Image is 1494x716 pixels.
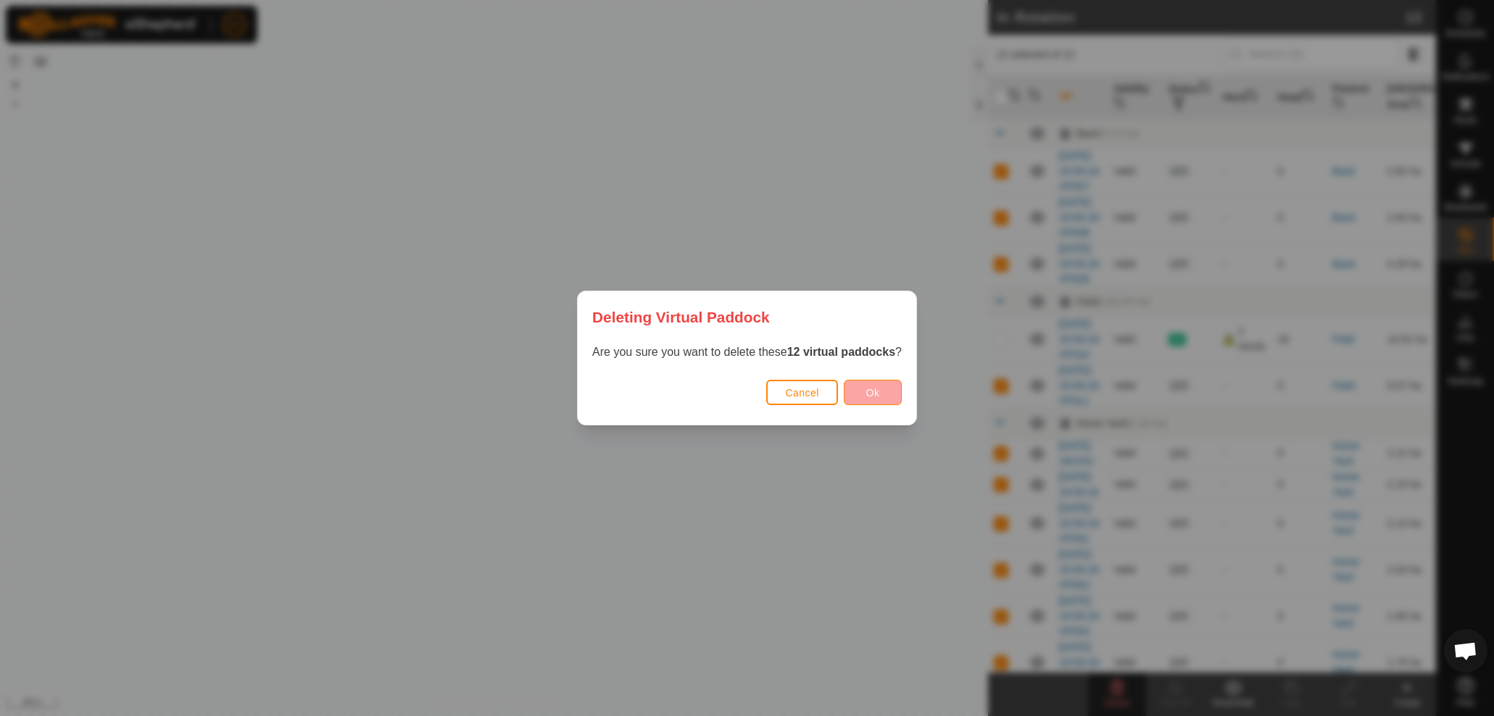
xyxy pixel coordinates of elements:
[766,380,838,405] button: Cancel
[785,387,819,399] span: Cancel
[844,380,902,405] button: Ok
[592,346,902,358] span: Are you sure you want to delete these ?
[866,387,880,399] span: Ok
[1444,629,1487,673] div: Open chat
[787,346,895,358] strong: 12 virtual paddocks
[592,306,770,328] span: Deleting Virtual Paddock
